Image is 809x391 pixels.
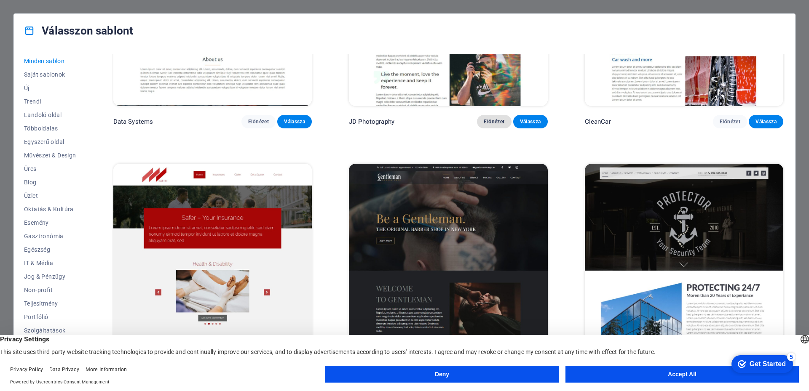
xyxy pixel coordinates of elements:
button: Oktatás & Kultúra [24,202,76,216]
img: Gentleman [349,164,547,346]
h4: Válasszon sablont [24,24,133,37]
span: Non-profit [24,287,76,293]
button: Válassza [277,115,312,128]
button: Szolgáltatások [24,324,76,337]
span: Művészet & Design [24,152,76,159]
span: Többoldalas [24,125,76,132]
span: Minden sablon [24,58,76,64]
button: Blog [24,176,76,189]
span: Válassza [284,118,305,125]
span: Szolgáltatások [24,327,76,334]
button: Landoló oldal [24,108,76,122]
span: Előnézet [484,118,505,125]
span: Gasztronómia [24,233,76,239]
button: IT & Média [24,256,76,270]
button: Gasztronómia [24,229,76,243]
span: Oktatás & Kultúra [24,206,76,213]
button: Üzlet [24,189,76,202]
span: Landoló oldal [24,112,76,118]
span: Előnézet [248,118,269,125]
button: Többoldalas [24,122,76,135]
span: Válassza [520,118,541,125]
span: Üzlet [24,192,76,199]
button: Művészet & Design [24,149,76,162]
span: Üres [24,165,76,172]
span: Új [24,85,76,91]
button: Egészség [24,243,76,256]
button: Előnézet [713,115,747,128]
span: Esemény [24,219,76,226]
p: Data Systems [113,117,153,126]
button: Előnézet [477,115,512,128]
button: Jog & Pénzügy [24,270,76,283]
span: Portfólió [24,314,76,320]
img: Protector [585,164,783,346]
div: Get Started 5 items remaining, 0% complete [7,4,68,22]
button: Egyszerű oldal [24,135,76,149]
button: Új [24,81,76,95]
span: Előnézet [720,118,741,125]
button: Esemény [24,216,76,229]
button: Teljesítmény [24,297,76,310]
button: Üres [24,162,76,176]
button: Portfólió [24,310,76,324]
button: Minden sablon [24,54,76,68]
img: Safer [113,164,312,346]
div: Get Started [25,9,61,17]
button: Saját sablonok [24,68,76,81]
button: Non-profit [24,283,76,297]
span: Trendi [24,98,76,105]
p: JD Photography [349,117,394,126]
span: Válassza [755,118,777,125]
button: Előnézet [241,115,276,128]
button: Válassza [513,115,548,128]
span: Egészség [24,246,76,253]
button: Válassza [749,115,783,128]
span: Jog & Pénzügy [24,273,76,280]
span: Saját sablonok [24,71,76,78]
span: Teljesítmény [24,300,76,307]
span: IT & Média [24,260,76,266]
div: 5 [62,2,71,10]
span: Egyszerű oldal [24,138,76,145]
p: CleanCar [585,117,611,126]
span: Blog [24,179,76,186]
button: Trendi [24,95,76,108]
